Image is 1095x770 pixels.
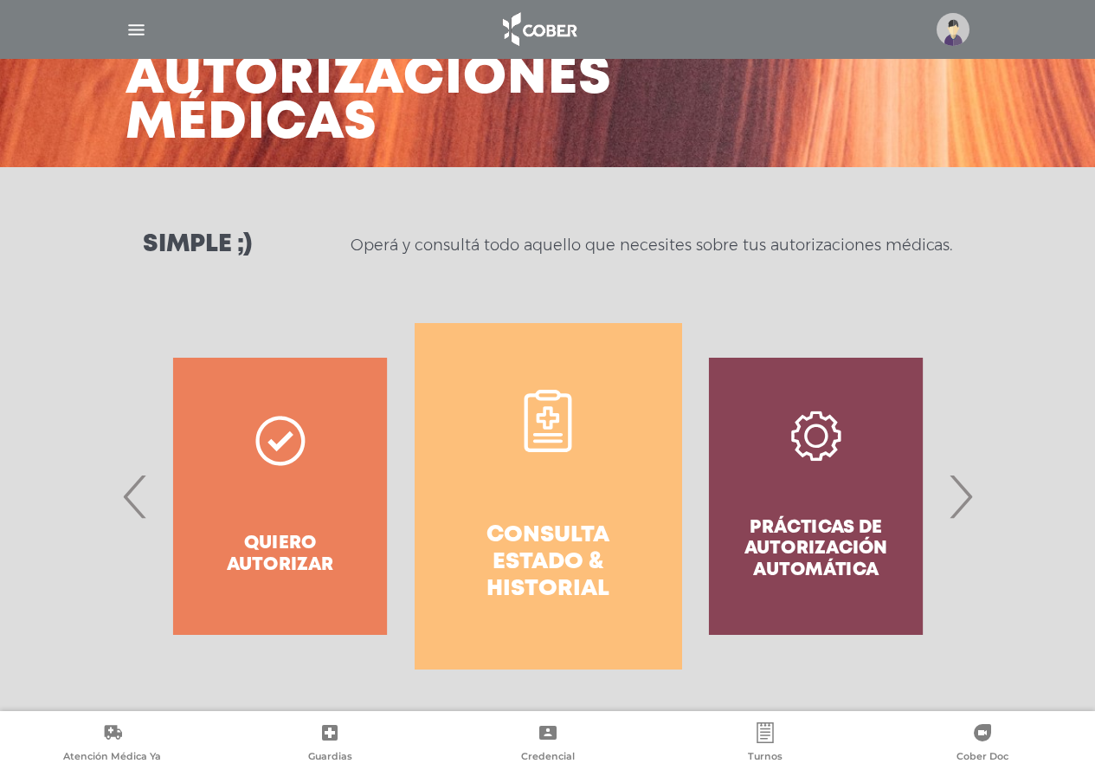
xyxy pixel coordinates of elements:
[874,722,1092,767] a: Cober Doc
[748,750,783,766] span: Turnos
[143,233,252,257] h3: Simple ;)
[126,19,147,41] img: Cober_menu-lines-white.svg
[351,235,952,256] p: Operá y consultá todo aquello que necesites sobre tus autorizaciones médicas.
[493,9,584,50] img: logo_cober_home-white.png
[119,450,152,543] span: Previous
[944,450,977,543] span: Next
[439,722,656,767] a: Credencial
[521,750,575,766] span: Credencial
[221,722,438,767] a: Guardias
[3,722,221,767] a: Atención Médica Ya
[308,750,352,766] span: Guardias
[937,13,969,46] img: profile-placeholder.svg
[126,56,612,146] h3: Autorizaciones médicas
[656,722,873,767] a: Turnos
[446,522,651,604] h4: Consulta estado & historial
[63,750,161,766] span: Atención Médica Ya
[957,750,1008,766] span: Cober Doc
[415,323,682,670] a: Consulta estado & historial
